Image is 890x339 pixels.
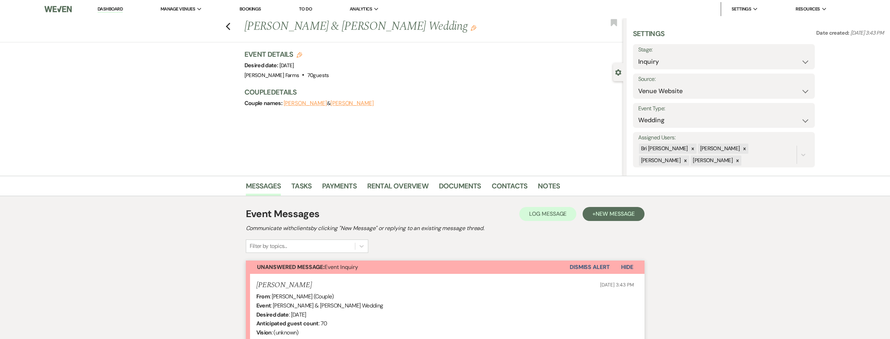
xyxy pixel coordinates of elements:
span: [DATE] 3:43 PM [850,29,884,36]
a: Notes [538,180,560,196]
span: & [284,100,374,107]
span: Event Inquiry [257,263,358,271]
div: [PERSON_NAME] [698,144,741,154]
div: Bri [PERSON_NAME] [639,144,689,154]
b: From [256,293,270,300]
a: Payments [322,180,357,196]
span: Desired date: [244,62,279,69]
b: Vision [256,329,272,336]
h1: [PERSON_NAME] & [PERSON_NAME] Wedding [244,18,544,35]
h2: Communicate with clients by clicking "New Message" or replying to an existing message thread. [246,224,645,233]
button: [PERSON_NAME] [284,101,327,106]
span: Date created: [816,29,850,36]
button: Close lead details [615,69,621,75]
a: Rental Overview [367,180,428,196]
span: Analytics [350,6,372,13]
h3: Event Details [244,49,329,59]
h3: Settings [633,29,665,44]
a: Bookings [240,6,261,12]
span: New Message [596,210,634,217]
label: Stage: [638,45,810,55]
button: Edit [471,25,476,31]
label: Event Type: [638,104,810,114]
div: Filter by topics... [250,242,287,250]
button: +New Message [583,207,644,221]
span: Couple names: [244,99,284,107]
button: Hide [610,261,645,274]
h1: Event Messages [246,207,320,221]
button: [PERSON_NAME] [330,101,374,106]
a: Tasks [291,180,312,196]
a: Documents [439,180,481,196]
button: Dismiss Alert [570,261,610,274]
label: Assigned Users: [638,133,810,143]
label: Source: [638,74,810,84]
b: Anticipated guest count [256,320,319,327]
span: Manage Venues [161,6,195,13]
span: [DATE] [279,62,294,69]
div: [PERSON_NAME] [691,155,734,166]
a: Contacts [492,180,528,196]
span: 70 guests [307,72,329,79]
h3: Couple Details [244,87,616,97]
h5: [PERSON_NAME] [256,281,312,290]
span: [DATE] 3:43 PM [600,282,634,288]
div: [PERSON_NAME] [639,155,682,166]
button: Log Message [519,207,576,221]
span: Resources [796,6,820,13]
span: Log Message [529,210,567,217]
strong: Unanswered Message: [257,263,325,271]
span: Settings [732,6,752,13]
b: Event [256,302,271,309]
button: Unanswered Message:Event Inquiry [246,261,570,274]
img: Weven Logo [44,2,72,16]
b: Desired date [256,311,289,318]
span: [PERSON_NAME] Farms [244,72,299,79]
span: Hide [621,263,633,271]
a: Messages [246,180,281,196]
a: Dashboard [98,6,123,13]
a: To Do [299,6,312,12]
